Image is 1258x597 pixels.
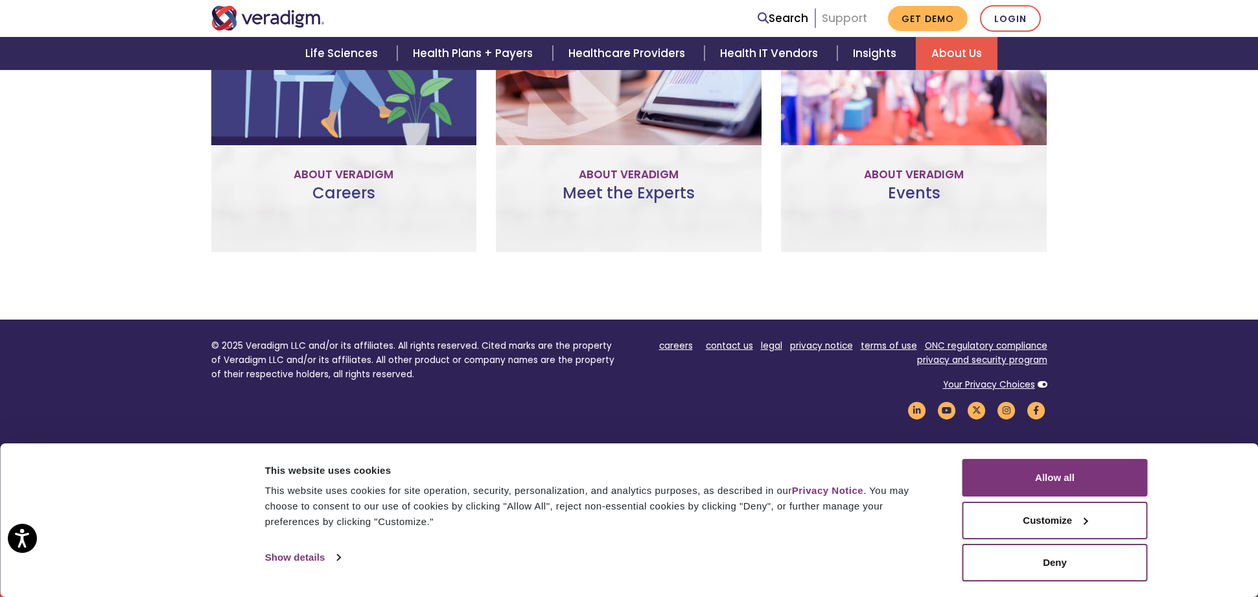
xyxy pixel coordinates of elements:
a: Veradigm Twitter Link [966,404,988,417]
button: Deny [962,544,1148,581]
div: This website uses cookies for site operation, security, personalization, and analytics purposes, ... [265,483,933,530]
h3: Careers [222,184,467,222]
a: Veradigm YouTube Link [936,404,958,417]
a: Insights [837,37,916,70]
a: Life Sciences [290,37,397,70]
button: Customize [962,502,1148,539]
p: About Veradigm [222,166,467,183]
a: Veradigm Instagram Link [996,404,1018,417]
a: privacy and security program [917,354,1047,366]
a: careers [659,340,693,352]
a: terms of use [861,340,917,352]
h3: Events [791,184,1036,222]
a: Support [822,10,867,26]
div: This website uses cookies [265,463,933,478]
a: Health IT Vendors [705,37,837,70]
h3: Meet the Experts [506,184,751,222]
a: Health Plans + Payers [397,37,552,70]
a: contact us [706,340,753,352]
a: Your Privacy Choices [943,379,1035,391]
a: ONC regulatory compliance [925,340,1047,352]
p: © 2025 Veradigm LLC and/or its affiliates. All rights reserved. Cited marks are the property of V... [211,339,620,381]
p: About Veradigm [506,166,751,183]
a: Login [980,5,1041,32]
a: Healthcare Providers [553,37,705,70]
button: Allow all [962,459,1148,497]
a: legal [761,340,782,352]
a: Veradigm Facebook Link [1025,404,1047,417]
a: Veradigm LinkedIn Link [906,404,928,417]
a: Get Demo [888,6,968,31]
p: About Veradigm [791,166,1036,183]
a: Privacy Notice [792,485,863,496]
a: Search [758,10,808,27]
img: Veradigm logo [211,6,325,30]
a: Show details [265,548,340,567]
a: privacy notice [790,340,853,352]
a: About Us [916,37,997,70]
